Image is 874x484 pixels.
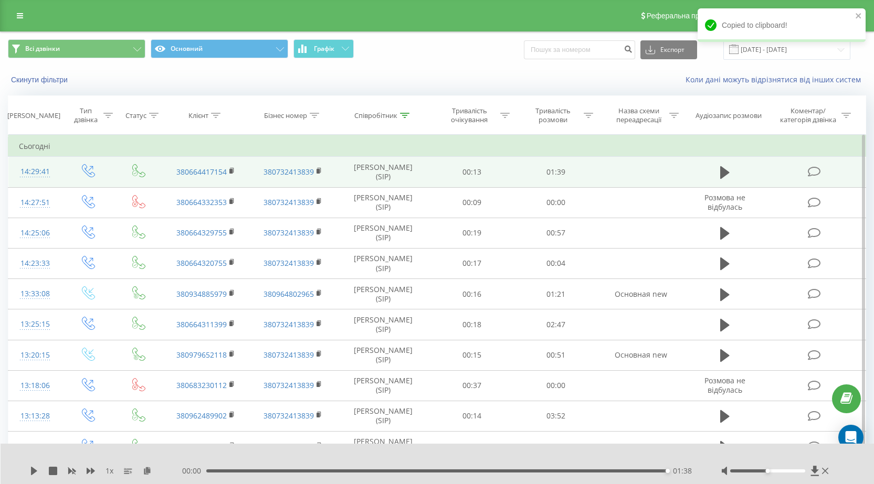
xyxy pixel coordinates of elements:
div: Copied to clipboard! [698,8,866,42]
td: 00:00 [514,370,598,401]
div: 14:27:51 [19,192,51,213]
td: [PERSON_NAME] (SIP) [336,432,430,462]
td: [PERSON_NAME] (SIP) [336,187,430,218]
td: 00:19 [430,218,514,248]
div: 13:12:22 [19,436,51,457]
div: Аудіозапис розмови [696,111,762,120]
span: 1 x [106,466,113,476]
div: Бізнес номер [264,111,307,120]
a: 380732413839 [264,228,314,238]
td: 01:21 [514,279,598,309]
div: Клієнт [188,111,208,120]
td: 00:17 [430,248,514,278]
div: Тип дзвінка [71,106,100,124]
td: 00:16 [430,279,514,309]
button: Основний [151,39,288,58]
td: 00:15 [430,340,514,370]
div: Коментар/категорія дзвінка [777,106,839,124]
a: 380732413839 [264,167,314,177]
div: 14:23:33 [19,253,51,274]
a: 380979652118 [176,350,227,360]
td: 00:51 [514,340,598,370]
a: 380664320755 [176,258,227,268]
div: [PERSON_NAME] [7,111,60,120]
div: 14:25:06 [19,223,51,243]
button: Всі дзвінки [8,39,145,58]
td: 00:37 [430,370,514,401]
a: 380934885979 [176,289,227,299]
div: Open Intercom Messenger [838,425,864,450]
div: 13:20:15 [19,345,51,365]
a: 380664311399 [176,319,227,329]
span: Розмова не відбулась [704,375,745,395]
td: [PERSON_NAME] (SIP) [336,370,430,401]
span: Реферальна програма [647,12,724,20]
td: 00:01 [514,432,598,462]
a: 380683230112 [176,380,227,390]
div: Співробітник [354,111,397,120]
td: Основная new [597,279,685,309]
td: [PERSON_NAME] (SIP) [336,340,430,370]
td: 00:57 [514,218,598,248]
a: 380964802965 [264,289,314,299]
button: Скинути фільтри [8,75,73,84]
span: Всі дзвінки [25,45,60,53]
div: Статус [125,111,146,120]
td: 00:04 [514,248,598,278]
a: 380962489902 [176,411,227,421]
td: [PERSON_NAME] (SIP) [336,279,430,309]
td: [PERSON_NAME] (SIP) [336,401,430,431]
span: Графік [314,45,334,52]
a: 380664417154 [176,167,227,177]
a: 380732413839 [264,380,314,390]
a: Коли дані можуть відрізнятися вiд інших систем [686,74,866,84]
a: 380732413839 [264,350,314,360]
div: 14:29:41 [19,162,51,182]
div: Accessibility label [666,469,670,473]
input: Пошук за номером [524,40,635,59]
a: 380732413839 [264,197,314,207]
div: Назва схеми переадресації [610,106,667,124]
td: [PERSON_NAME] (SIP) [336,248,430,278]
td: 01:39 [514,157,598,187]
td: [PERSON_NAME] (SIP) [336,157,430,187]
td: 03:52 [514,401,598,431]
div: Accessibility label [765,469,770,473]
div: 13:25:15 [19,314,51,335]
a: 380732413839 [264,319,314,329]
a: 380664332353 [176,197,227,207]
td: 00:18 [430,309,514,340]
span: Розмова не відбулась [704,192,745,212]
td: [PERSON_NAME] (SIP) [336,309,430,340]
a: 380932044578 [176,442,227,451]
td: 00:14 [430,401,514,431]
td: 00:00 [514,187,598,218]
a: 380732413839 [264,411,314,421]
button: Експорт [640,40,697,59]
a: 380732413839 [264,258,314,268]
a: 380732413839 [264,442,314,451]
button: Графік [293,39,354,58]
span: 00:00 [182,466,206,476]
div: 13:18:06 [19,375,51,396]
div: 13:13:28 [19,406,51,426]
td: [PERSON_NAME] (SIP) [336,218,430,248]
div: Тривалість очікування [441,106,498,124]
button: close [855,12,862,21]
div: Тривалість розмови [525,106,581,124]
span: 01:38 [673,466,692,476]
td: 00:08 [430,432,514,462]
td: Сьогодні [8,136,866,157]
div: 13:33:08 [19,284,51,304]
td: 02:47 [514,309,598,340]
a: 380664329755 [176,228,227,238]
td: 00:13 [430,157,514,187]
td: Основная new [597,340,685,370]
td: 00:09 [430,187,514,218]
